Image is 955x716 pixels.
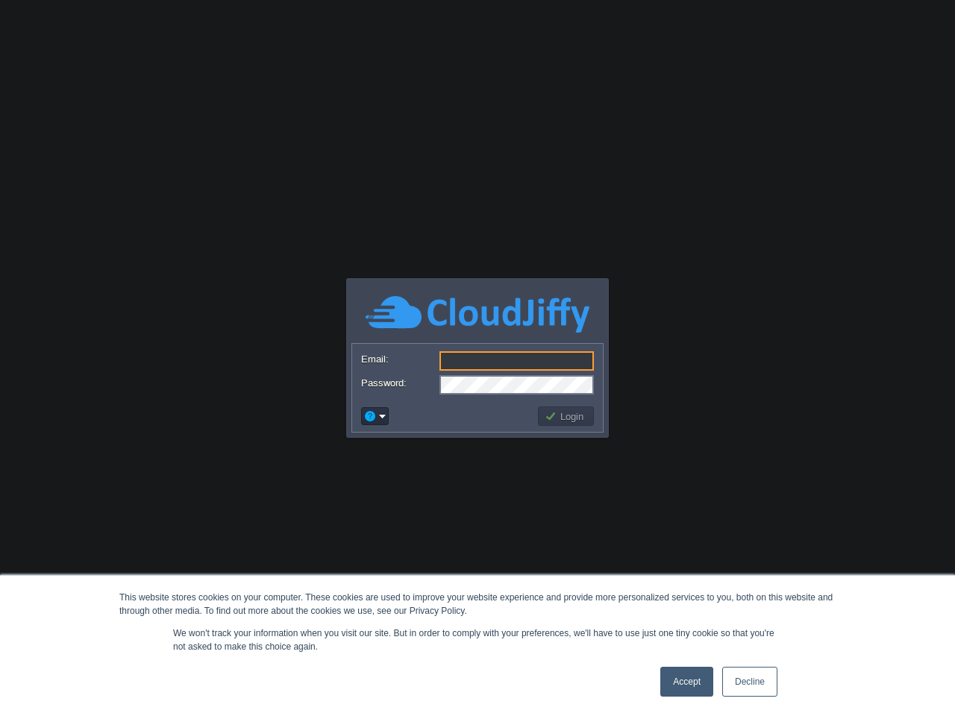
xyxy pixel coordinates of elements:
label: Email: [361,351,438,367]
div: This website stores cookies on your computer. These cookies are used to improve your website expe... [119,591,836,618]
button: Login [545,409,588,423]
label: Password: [361,375,438,391]
p: We won't track your information when you visit our site. But in order to comply with your prefere... [173,626,782,653]
img: CloudJiffy [366,294,589,335]
a: Decline [722,667,777,697]
a: Accept [660,667,713,697]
